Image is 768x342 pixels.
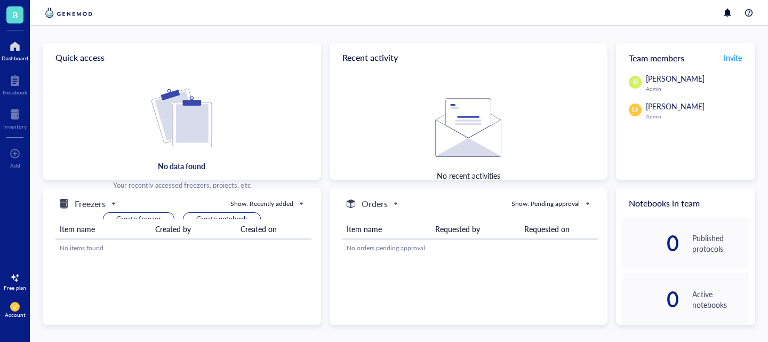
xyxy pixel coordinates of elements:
div: Published protocols [692,233,749,254]
div: Quick access [43,43,321,73]
a: Inventory [3,106,27,130]
span: [PERSON_NAME] [646,101,705,112]
div: Account [5,312,26,318]
h5: Freezers [75,197,106,210]
span: LF [12,304,18,310]
span: LF [632,105,639,115]
div: Show: Pending approval [511,199,580,209]
th: Item name [55,219,151,239]
div: No orders pending approval [347,243,594,253]
button: Create freezer [103,212,174,225]
img: genemod-logo [43,6,95,19]
div: No items found [60,243,307,253]
button: Invite [723,49,742,66]
a: Dashboard [2,38,28,61]
div: Inventory [3,123,27,130]
div: Dashboard [2,55,28,61]
div: Team members [616,43,755,73]
th: Item name [342,219,431,239]
span: Create notebook [196,214,247,224]
span: Invite [724,52,742,63]
div: Free plan [4,284,26,291]
button: Create notebook [183,212,261,225]
th: Created on [236,219,311,239]
div: Add [10,162,20,169]
img: Cf+DiIyRRx+BTSbnYhsZzE9to3+AfuhVxcka4spAAAAAElFTkSuQmCC [151,89,212,147]
span: [PERSON_NAME] [646,73,705,84]
th: Created by [151,219,236,239]
span: Create freezer [116,214,161,224]
div: Recent activity [330,43,608,73]
div: Admin [646,113,749,120]
span: B [12,8,18,21]
div: 0 [622,235,679,252]
span: JJ [633,77,638,87]
div: Show: Recently added [230,199,293,209]
div: No data found [158,160,205,172]
h5: Orders [362,197,388,210]
div: Admin [646,85,749,92]
th: Requested on [520,219,598,239]
div: Notebooks in team [616,188,755,218]
img: Empty state [435,98,501,157]
div: Active notebooks [692,289,749,310]
a: Notebook [3,72,27,96]
th: Requested by [431,219,520,239]
div: Notebook [3,89,27,96]
div: Your recently accessed freezers, projects, etc will be displayed here [113,180,250,200]
div: 0 [622,291,679,308]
